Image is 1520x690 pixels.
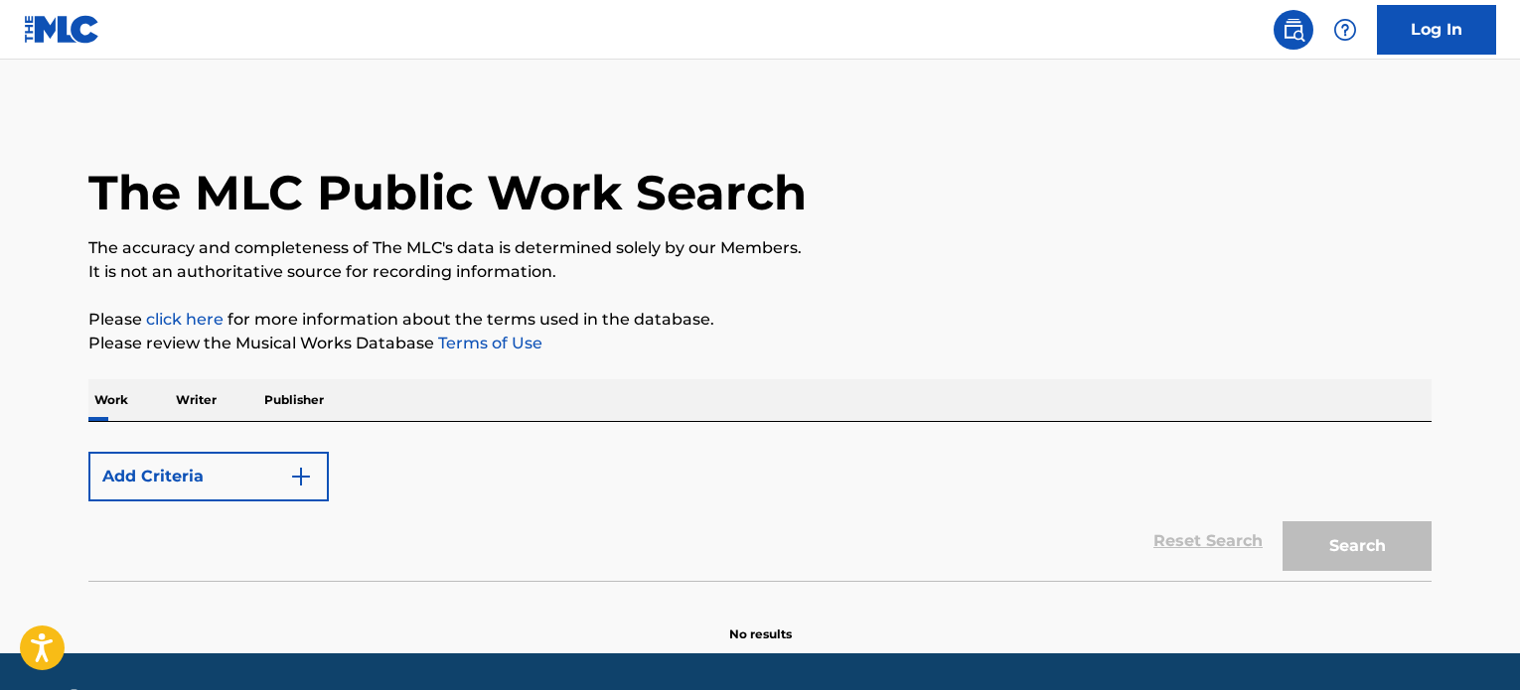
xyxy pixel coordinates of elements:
[289,465,313,488] img: 9d2ae6d4665cec9f34b9.svg
[88,260,1432,284] p: It is not an authoritative source for recording information.
[1377,5,1496,55] a: Log In
[170,379,223,421] p: Writer
[88,452,329,501] button: Add Criteria
[88,442,1432,581] form: Search Form
[88,332,1432,355] p: Please review the Musical Works Database
[434,334,542,352] a: Terms of Use
[729,602,792,643] p: No results
[88,236,1432,260] p: The accuracy and completeness of The MLC's data is determined solely by our Members.
[88,379,134,421] p: Work
[258,379,330,421] p: Publisher
[1333,18,1357,42] img: help
[24,15,100,44] img: MLC Logo
[1274,10,1313,50] a: Public Search
[1325,10,1365,50] div: Help
[146,310,224,329] a: click here
[1282,18,1305,42] img: search
[88,163,807,222] h1: The MLC Public Work Search
[88,308,1432,332] p: Please for more information about the terms used in the database.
